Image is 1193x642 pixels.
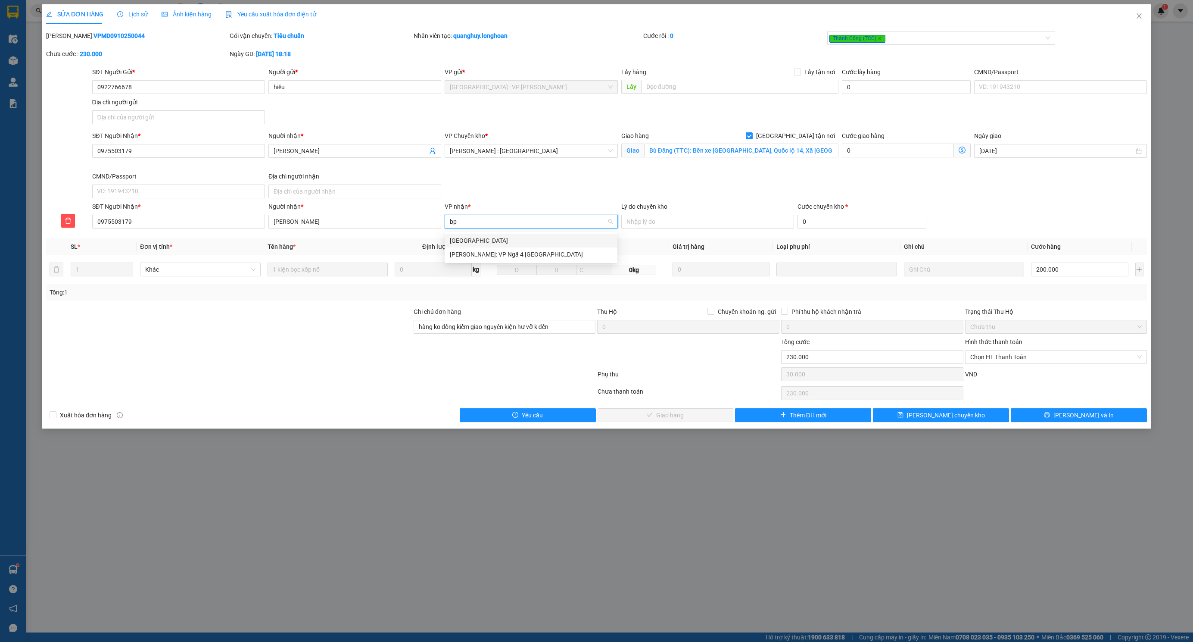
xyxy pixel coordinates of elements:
[92,110,265,124] input: Địa chỉ của người gửi
[536,265,576,275] input: R
[576,265,612,275] input: C
[145,263,255,276] span: Khác
[92,215,265,229] input: SĐT người nhận
[1053,410,1114,420] span: [PERSON_NAME] và In
[268,263,388,276] input: VD: Bàn, Ghế
[268,215,441,229] input: Tên người nhận
[117,11,148,18] span: Lịch sử
[450,144,612,157] span: Hồ Chí Minh : Kho Quận 12
[450,81,612,94] span: Hà Nội : VP Nam Từ Liêm
[1135,263,1143,276] button: plus
[621,69,646,75] span: Lấy hàng
[422,243,453,250] span: Định lượng
[907,410,985,420] span: [PERSON_NAME] chuyển kho
[897,412,903,419] span: save
[900,238,1028,255] th: Ghi chú
[621,132,649,139] span: Giao hàng
[612,265,656,275] span: 0kg
[621,203,667,210] label: Lý do chuyển kho
[965,338,1022,345] label: Hình thức thanh toán
[1136,13,1143,19] span: close
[621,144,644,157] span: Giao
[230,31,412,41] div: Gói vận chuyển:
[1044,412,1050,419] span: printer
[56,410,115,420] span: Xuất hóa đơn hàng
[974,132,1001,139] label: Ngày giao
[117,11,123,17] span: clock-circle
[414,308,461,315] label: Ghi chú đơn hàng
[50,263,63,276] button: delete
[61,214,75,228] button: delete
[414,320,596,334] input: Ghi chú đơn hàng
[92,172,265,181] div: CMND/Passport
[621,80,641,94] span: Lấy
[268,202,441,211] div: Người nhận
[842,80,971,94] input: Cước lấy hàng
[780,412,786,419] span: plus
[965,307,1147,316] div: Trạng thái Thu Hộ
[268,172,441,181] div: Địa chỉ người nhận
[80,50,102,57] b: 230.000
[797,202,926,211] div: Cước chuyển kho
[970,320,1142,333] span: Chưa thu
[842,144,954,157] input: Cước giao hàng
[781,338,810,345] span: Tổng cước
[453,32,508,39] b: quanghuy.longhoan
[445,247,617,261] div: Hồ Chí Minh: VP Ngã 4 Bình Phước
[522,410,543,420] span: Yêu cầu
[979,146,1134,156] input: Ngày giao
[597,370,781,385] div: Phụ thu
[230,49,412,59] div: Ngày GD:
[46,11,52,17] span: edit
[497,265,537,275] input: D
[71,243,78,250] span: SL
[268,131,441,141] div: Người nhận
[788,307,865,316] span: Phí thu hộ khách nhận trả
[753,131,838,141] span: [GEOGRAPHIC_DATA] tận nơi
[643,31,825,41] div: Cước rồi :
[46,11,103,18] span: SỬA ĐƠN HÀNG
[829,35,885,43] span: Thành Công (TCC)
[117,412,123,418] span: info-circle
[670,32,673,39] b: 0
[274,32,304,39] b: Tiêu chuẩn
[598,408,734,422] button: checkGiao hàng
[904,263,1024,276] input: Ghi Chú
[445,132,485,139] span: VP Chuyển kho
[644,144,838,157] input: Giao tận nơi
[225,11,232,18] img: icon
[140,243,172,250] span: Đơn vị tính
[50,288,460,297] div: Tổng: 1
[445,234,617,247] div: Bình Phước
[450,236,612,245] div: [GEOGRAPHIC_DATA]
[512,412,518,419] span: exclamation-circle
[92,131,265,141] div: SĐT Người Nhận
[790,410,826,420] span: Thêm ĐH mới
[842,132,885,139] label: Cước giao hàng
[597,387,781,402] div: Chưa thanh toán
[1031,243,1061,250] span: Cước hàng
[93,32,145,39] b: VPMD0910250044
[773,238,900,255] th: Loại phụ phí
[92,202,265,211] div: SĐT Người Nhận
[842,69,881,75] label: Cước lấy hàng
[873,408,1009,422] button: save[PERSON_NAME] chuyển kho
[46,49,228,59] div: Chưa cước :
[162,11,168,17] span: picture
[414,31,642,41] div: Nhân viên tạo:
[597,308,617,315] span: Thu Hộ
[268,243,296,250] span: Tên hàng
[673,243,704,250] span: Giá trị hàng
[225,11,316,18] span: Yêu cầu xuất hóa đơn điện tử
[162,11,212,18] span: Ảnh kiện hàng
[621,215,794,229] input: Lý do chuyển kho
[256,50,291,57] b: [DATE] 18:18
[965,371,977,378] span: VND
[735,408,871,422] button: plusThêm ĐH mới
[959,147,966,153] span: dollar-circle
[445,203,468,210] span: VP nhận
[673,263,770,276] input: 0
[974,67,1147,77] div: CMND/Passport
[268,67,441,77] div: Người gửi
[714,307,779,316] span: Chuyển khoản ng. gửi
